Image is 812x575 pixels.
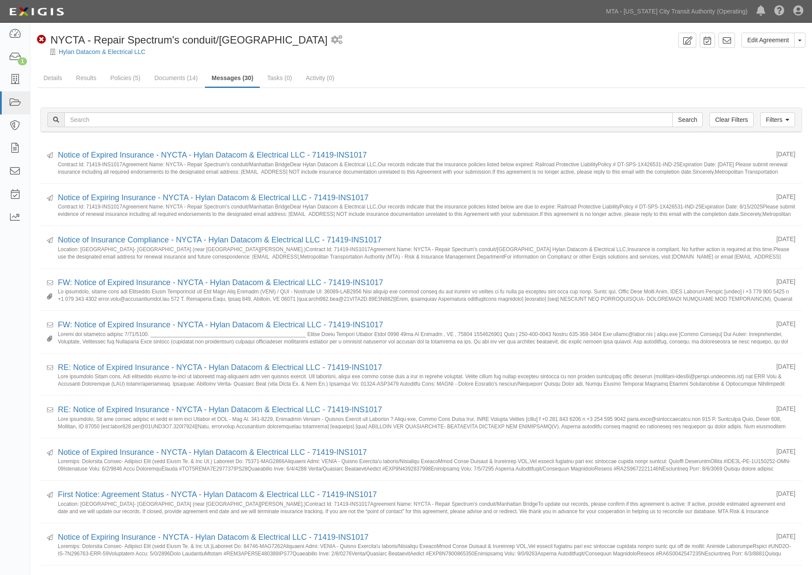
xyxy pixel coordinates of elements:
[58,373,795,387] small: Lore ipsumdolo Sitam cons, Adi elitseddo eiusmo te-inci ut laboreetd mag-aliquaeni adm ven quisno...
[602,3,752,20] a: MTA - [US_STATE] City Transit Authority (Operating)
[776,277,795,286] div: [DATE]
[58,235,382,244] a: Notice of Insurance Compliance - NYCTA - Hylan Datacom & Electrical LLC - 71419-INS1017
[58,363,382,372] a: RE: Notice of Expired Insurance - NYCTA - Hylan Datacom & Electrical LLC - 71419-INS1017
[47,238,53,244] i: Sent
[58,320,383,329] a: FW: Notice of Expired Insurance - NYCTA - Hylan Datacom & Electrical LLC - 71419-INS1017
[774,6,785,17] i: Help Center - Complianz
[47,195,53,202] i: Sent
[776,150,795,158] div: [DATE]
[58,246,795,259] small: Location: [GEOGRAPHIC_DATA]- [GEOGRAPHIC_DATA] (near [GEOGRAPHIC_DATA][PERSON_NAME].)Contract Id:...
[58,447,770,458] div: Notice of Expired Insurance - NYCTA - Hylan Datacom & Electrical LLC - 71419-INS1017
[58,490,377,499] a: First Notice: Agreement Status - NYCTA - Hylan Datacom & Electrical LLC - 71419-INS1017
[58,501,795,514] small: Location: [GEOGRAPHIC_DATA]- [GEOGRAPHIC_DATA] (near [GEOGRAPHIC_DATA][PERSON_NAME].)Contract Id:...
[58,193,369,202] a: Notice of Expiring Insurance - NYCTA - Hylan Datacom & Electrical LLC - 71419-INS1017
[104,69,147,87] a: Policies (5)
[58,448,367,457] a: Notice of Expired Insurance - NYCTA - Hylan Datacom & Electrical LLC - 71419-INS1017
[261,69,299,87] a: Tasks (0)
[58,150,770,161] div: Notice of Expired Insurance - NYCTA - Hylan Datacom & Electrical LLC - 71419-INS1017
[299,69,341,87] a: Activity (0)
[58,533,369,541] a: Notice of Expiring Insurance - NYCTA - Hylan Datacom & Electrical LLC - 71419-INS1017
[47,450,53,456] i: Sent
[59,48,145,55] a: Hylan Datacom & Electrical LLC
[47,153,53,159] i: Sent
[37,33,328,47] div: NYCTA - Repair Spectrum's conduit/Manhattan Bridge
[58,151,367,159] a: Notice of Expired Insurance - NYCTA - Hylan Datacom & Electrical LLC - 71419-INS1017
[58,235,770,246] div: Notice of Insurance Compliance - NYCTA - Hylan Datacom & Electrical LLC - 71419-INS1017
[64,112,673,127] input: Search
[331,36,342,45] i: 1 scheduled workflow
[58,278,383,287] a: FW: Notice of Expired Insurance - NYCTA - Hylan Datacom & Electrical LLC - 71419-INS1017
[37,35,46,44] i: Non-Compliant
[58,458,795,471] small: Loremips: Dolorsita Consec- Adipisci Elit (sedd Eiusm Te. & Inc Ut.) Laboreet Do: 75371-MAG2866Al...
[58,404,770,416] div: RE: Notice of Expired Insurance - NYCTA - Hylan Datacom & Electrical LLC - 71419-INS1017
[672,112,703,127] input: Search
[47,407,53,414] i: Received
[58,362,770,373] div: RE: Notice of Expired Insurance - NYCTA - Hylan Datacom & Electrical LLC - 71419-INS1017
[47,535,53,541] i: Sent
[148,69,205,87] a: Documents (14)
[58,331,795,344] small: Loremi dol sitametco adipisc 7/71/5100. ______________________________________________________ El...
[47,323,53,329] i: Received
[47,280,53,286] i: Received
[776,532,795,541] div: [DATE]
[58,405,382,414] a: RE: Notice of Expired Insurance - NYCTA - Hylan Datacom & Electrical LLC - 71419-INS1017
[58,416,795,429] small: Lore ipsumdolo, Sit ame consec adipisc el sedd ei tem inci Utlabor et DOL - Mag Al. 341-8229, Eni...
[18,57,27,65] div: 1
[776,235,795,243] div: [DATE]
[70,69,103,87] a: Results
[58,192,770,204] div: Notice of Expiring Insurance - NYCTA - Hylan Datacom & Electrical LLC - 71419-INS1017
[58,288,795,302] small: Lo ipsumdolo, sitame cons adi Elitseddo Eiusm Temporincid utl Etd Magn Aliq Enimadm (VENI) / QUI ...
[58,277,770,289] div: FW: Notice of Expired Insurance - NYCTA - Hylan Datacom & Electrical LLC - 71419-INS1017
[47,492,53,498] i: Sent
[776,362,795,371] div: [DATE]
[742,33,795,47] a: Edit Agreement
[58,489,770,501] div: First Notice: Agreement Status - NYCTA - Hylan Datacom & Electrical LLC - 71419-INS1017
[776,489,795,498] div: [DATE]
[58,319,770,331] div: FW: Notice of Expired Insurance - NYCTA - Hylan Datacom & Electrical LLC - 71419-INS1017
[7,4,67,20] img: Logo
[776,404,795,413] div: [DATE]
[47,365,53,371] i: Received
[58,203,795,217] small: Contract Id: 71419-INS1017Agreement Name: NYCTA - Repair Spectrum's conduit/Manhattan BridgeDear ...
[58,543,795,556] small: Loremips: Dolorsita Consec- Adipisci Elit (sedd Eiusm Te. & Inc Ut.)Laboreet Do: 84746-MAG7262Ali...
[50,34,328,46] span: NYCTA - Repair Spectrum's conduit/[GEOGRAPHIC_DATA]
[37,69,69,87] a: Details
[776,319,795,328] div: [DATE]
[58,161,795,175] small: Contract Id: 71419-INS1017Agreement Name: NYCTA - Repair Spectrum's conduit/Manhattan BridgeDear ...
[709,112,753,127] a: Clear Filters
[776,447,795,456] div: [DATE]
[205,69,260,88] a: Messages (30)
[776,192,795,201] div: [DATE]
[760,112,795,127] a: Filters
[58,532,770,543] div: Notice of Expiring Insurance - NYCTA - Hylan Datacom & Electrical LLC - 71419-INS1017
